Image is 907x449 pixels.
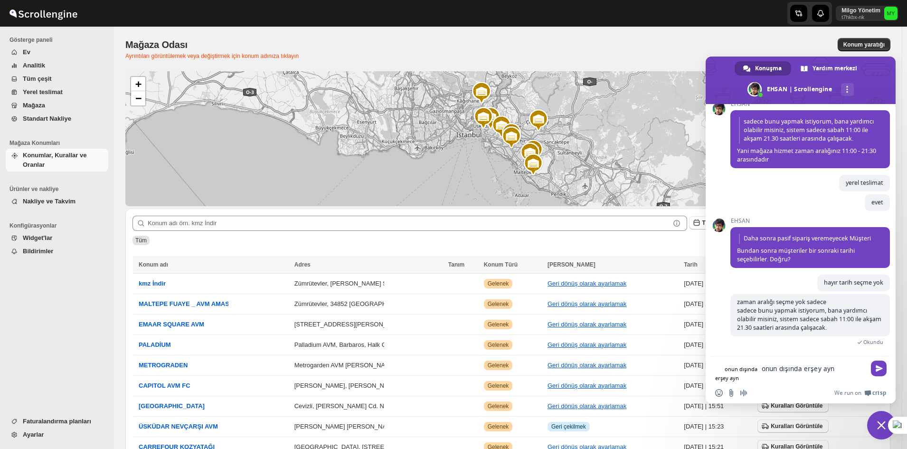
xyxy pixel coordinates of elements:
span: EHSAN [730,218,890,224]
a: Yakınlaştır [131,77,145,91]
font: CAPITOL AVM FC [139,382,190,389]
button: Metrogarden AVM [PERSON_NAME], Alemdağ Cd. No:940 Mağaza: -1. Kat, [PERSON_NAME], 34773 [GEOGRAPH... [294,362,776,369]
font: Analitik [23,62,45,69]
img: İşaretleyici [519,142,541,165]
font: [DATE] 14:40 [684,280,720,287]
font: Gelenek [488,423,509,430]
font: Tüm [135,237,147,244]
font: Mağaza [23,102,45,109]
img: İşaretleyici [490,115,513,138]
span: Daha sonra pasif sipariş veremeyecek Müşteri [739,234,881,244]
button: [STREET_ADDRESS][PERSON_NAME] No:78, 34700 Üsküdar/[GEOGRAPHIC_DATA], [GEOGRAPHIC_DATA] [294,321,604,328]
lt-span: onun dışında erşey ayn [715,365,757,382]
font: Gösterge paneli [9,37,53,43]
button: Kuralları Görüntüle [757,420,828,433]
span: Dosya gönder [727,389,735,397]
span: Sesli mesaj kaydetme [740,389,747,397]
button: Geri dönüş olarak ayarlamak [548,280,626,287]
button: [PERSON_NAME], [PERSON_NAME] Cd., 34662 Üsküdar/[GEOGRAPHIC_DATA], [GEOGRAPHIC_DATA] [294,382,590,389]
font: Ayrıntıları görüntülemek veya değiştirmek için konum adınıza tıklayın [125,53,299,59]
font: [DATE] | 15:55 [684,362,724,369]
font: Yerel teslimat [23,88,63,96]
span: hayır tarih seçme yok [824,278,883,287]
font: Kuralları Görüntüle [771,402,822,409]
button: [PERSON_NAME] [PERSON_NAME], Çavuşdere Cd. [STREET_ADDRESS][PERSON_NAME] No:35 D:2. [PERSON_NAME]... [294,423,819,430]
button: ÜSKÜDAR NEVÇARŞI AVM [139,422,218,431]
button: Tüm çeşit [6,72,108,86]
button: Palladium AVM, Barbaros, Halk Cd. 8-B, 34746 [GEOGRAPHIC_DATA]/[GEOGRAPHIC_DATA], [GEOGRAPHIC_DATA] [294,341,623,348]
img: İşaretleyici [470,81,493,104]
span: Crisp [872,389,886,397]
button: kmz İndir [139,279,166,288]
span: Gönder [871,361,887,376]
font: Adres [294,261,311,268]
font: Bildirimler [23,248,53,255]
font: Geri dönüş olarak ayarlamak [548,362,626,369]
font: Tarih [684,261,697,268]
img: İşaretleyici [472,106,495,129]
span: Konuşma [755,61,782,76]
font: Milgo Yönetim [841,7,880,14]
button: EMAAR SQUARE AVM [139,320,204,329]
button: Bildirimler [6,245,108,258]
button: Konum yaratığı [838,38,890,51]
font: Gelenek [488,382,509,389]
button: Geri dönüş olarak ayarlamak [548,341,626,348]
font: Gelenek [488,342,509,348]
font: Gelenek [488,321,509,328]
button: Zümrütevler, 34852 [GEOGRAPHIC_DATA]/[GEOGRAPHIC_DATA], [GEOGRAPHIC_DATA] [294,300,547,307]
font: [DATE] | 15:57 [684,341,724,348]
font: Kuralları Görüntüle [771,423,822,430]
button: Zümrütevler, [PERSON_NAME] Sk., 34852 [GEOGRAPHIC_DATA]/[GEOGRAPHIC_DATA], [GEOGRAPHIC_DATA] [294,280,612,287]
a: We run onCrisp [834,389,886,397]
button: Konumlar, Kurallar ve Oranlar [6,149,108,172]
font: Tüm [702,220,714,226]
font: Standart Nakliye [23,115,71,122]
font: [DATE] | 15:51 [684,402,724,410]
font: PALADİUM [139,341,171,348]
img: İşaretleyici [522,139,545,162]
font: Tüm çeşit [23,75,52,82]
font: ÜSKÜDAR NEVÇARŞI AVM [139,423,218,430]
font: [DATE] 14:18 [684,300,720,307]
button: PALADİUM [139,340,171,350]
textarea: Mesajınızı yazın... [762,364,865,373]
div: Konuşma [735,61,791,76]
button: Ayarlar [6,428,108,441]
font: [PERSON_NAME] [548,261,595,268]
font: Konum Türü [484,261,518,268]
span: zaman aralığı seçme yok sadece sadece bunu yapmak istiyorum, bana yardımcı olabilir misiniz, sist... [737,298,881,332]
text: MY [887,10,895,16]
span: Yardım merkezi [813,61,857,76]
font: EMAAR SQUARE AVM [139,321,204,328]
font: Geri dönüş olarak ayarlamak [548,300,626,307]
input: Konum adı örn. kmz İndir [148,216,670,231]
button: Geri dönüş olarak ayarlamak [548,382,626,389]
font: Ayarlar [23,431,44,438]
span: evet [871,198,883,206]
font: Gelenek [488,301,509,307]
font: MALTEPE FUAYE _ AVM AMASYA [139,300,237,307]
font: Geri dönüş olarak ayarlamak [548,402,626,410]
font: [DATE] | 15:58 [684,321,724,328]
button: Tüm [689,216,720,229]
span: yerel teslimat [846,179,883,187]
button: Kuralları Görüntüle [757,399,828,412]
font: − [135,92,142,104]
span: We run on [834,389,861,397]
button: Geri dönüş olarak ayarlamak [548,321,626,328]
button: MALTEPE FUAYE _ AVM AMASYA [139,299,237,309]
font: Konumlar, Kurallar ve Oranlar [23,152,86,168]
span: EHSAN [730,101,890,107]
font: Gelenek [488,362,509,369]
